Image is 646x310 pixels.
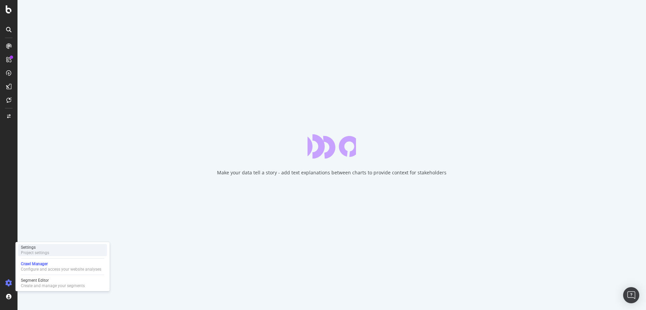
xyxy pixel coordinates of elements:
[18,244,107,256] a: SettingsProject settings
[21,283,85,288] div: Create and manage your segments
[21,245,49,250] div: Settings
[623,287,639,303] div: Open Intercom Messenger
[217,169,446,176] div: Make your data tell a story - add text explanations between charts to provide context for stakeho...
[21,278,85,283] div: Segment Editor
[18,261,107,273] a: Crawl ManagerConfigure and access your website analyses
[21,261,101,267] div: Crawl Manager
[18,277,107,289] a: Segment EditorCreate and manage your segments
[308,134,356,159] div: animation
[21,250,49,255] div: Project settings
[21,267,101,272] div: Configure and access your website analyses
